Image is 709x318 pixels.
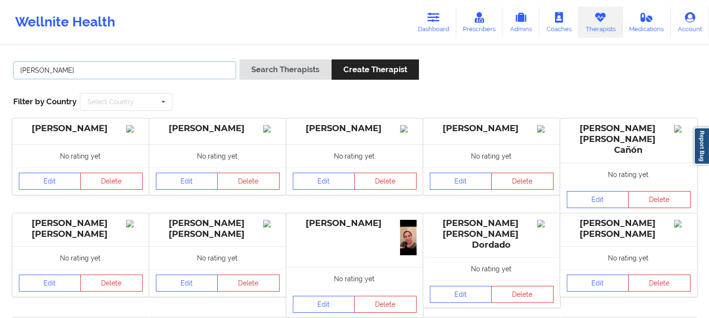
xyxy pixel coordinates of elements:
button: Delete [217,173,280,190]
div: No rating yet [12,246,149,269]
a: Coaches [539,7,579,38]
div: [PERSON_NAME] [293,218,417,229]
img: Image%2Fplaceholer-image.png [674,125,691,133]
a: Edit [430,286,492,303]
button: Create Therapist [332,59,419,80]
div: [PERSON_NAME] [PERSON_NAME] Dordado [430,218,554,251]
a: Edit [430,173,492,190]
a: Therapists [579,7,623,38]
img: 06be4d64-a0d9-46ea-9ba1-7e8b4d8caba5_IMG_3569.png [400,220,417,256]
button: Delete [354,296,417,313]
a: Prescribers [456,7,503,38]
div: No rating yet [12,144,149,167]
a: Admins [503,7,539,38]
div: [PERSON_NAME] [PERSON_NAME] Cañón [567,123,691,156]
img: Image%2Fplaceholer-image.png [263,125,280,133]
img: Image%2Fplaceholer-image.png [537,125,554,133]
img: Image%2Fplaceholer-image.png [400,125,417,133]
div: [PERSON_NAME] [430,123,554,134]
button: Delete [80,173,143,190]
a: Medications [623,7,671,38]
div: No rating yet [560,246,697,269]
a: Edit [19,275,81,292]
button: Delete [628,275,691,292]
div: [PERSON_NAME] [PERSON_NAME] [156,218,280,240]
div: No rating yet [149,144,286,167]
a: Edit [293,296,355,313]
a: Account [671,7,709,38]
div: No rating yet [423,257,560,280]
div: [PERSON_NAME] [156,123,280,134]
a: Edit [567,191,629,208]
img: Image%2Fplaceholer-image.png [674,220,691,227]
a: Dashboard [411,7,456,38]
div: [PERSON_NAME] [PERSON_NAME] [19,218,143,240]
div: Select Country [87,99,134,105]
button: Delete [628,191,691,208]
img: Image%2Fplaceholer-image.png [126,125,143,133]
div: No rating yet [423,144,560,167]
a: Edit [567,275,629,292]
a: Edit [293,173,355,190]
input: Search Keywords [13,61,236,79]
a: Report Bug [694,127,709,165]
button: Delete [491,173,554,190]
div: [PERSON_NAME] [PERSON_NAME] [567,218,691,240]
button: Delete [491,286,554,303]
button: Delete [217,275,280,292]
a: Edit [156,173,218,190]
a: Edit [156,275,218,292]
span: Filter by Country [13,97,77,106]
img: Image%2Fplaceholer-image.png [537,220,554,227]
button: Search Therapists [239,59,331,80]
div: No rating yet [149,246,286,269]
a: Edit [19,173,81,190]
button: Delete [80,275,143,292]
img: Image%2Fplaceholer-image.png [263,220,280,227]
div: No rating yet [286,144,423,167]
div: [PERSON_NAME] [293,123,417,134]
button: Delete [354,173,417,190]
div: No rating yet [560,163,697,186]
img: Image%2Fplaceholer-image.png [126,220,143,227]
div: No rating yet [286,267,423,290]
div: [PERSON_NAME] [19,123,143,134]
